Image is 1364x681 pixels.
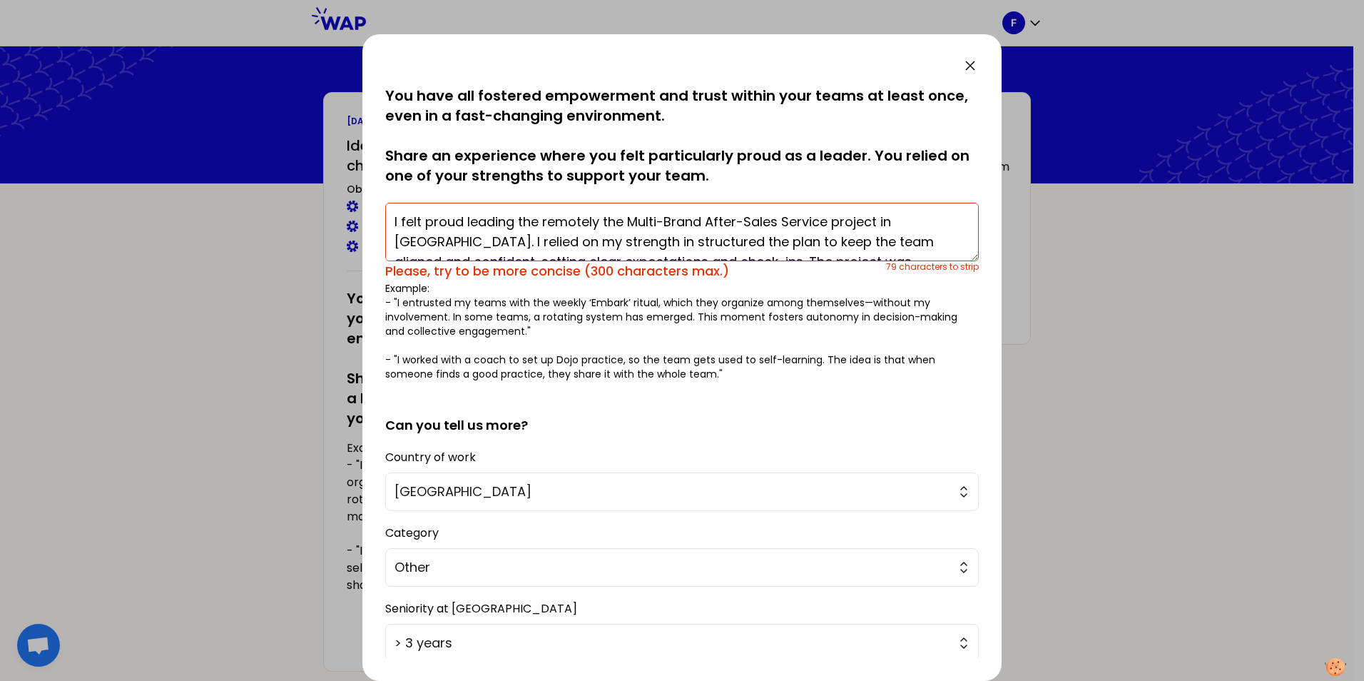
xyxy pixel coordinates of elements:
[385,525,439,541] label: Category
[395,482,950,502] span: [GEOGRAPHIC_DATA]
[385,548,979,587] button: Other
[385,449,476,465] label: Country of work
[385,393,979,435] h2: Can you tell us more?
[886,261,979,281] div: 79 characters to strip
[385,624,979,662] button: > 3 years
[385,261,886,281] div: Please, try to be more concise (300 characters max.)
[395,633,950,653] span: > 3 years
[385,86,979,186] p: You have all fostered empowerment and trust within your teams at least once, even in a fast-chang...
[385,473,979,511] button: [GEOGRAPHIC_DATA]
[385,203,979,261] textarea: I felt proud leading the remotely the Multi-Brand After-Sales Service project in [GEOGRAPHIC_DATA...
[385,281,979,381] p: Example: - "I entrusted my teams with the weekly ‘Embark’ ritual, which they organize among thems...
[385,600,577,617] label: Seniority at [GEOGRAPHIC_DATA]
[395,558,950,577] span: Other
